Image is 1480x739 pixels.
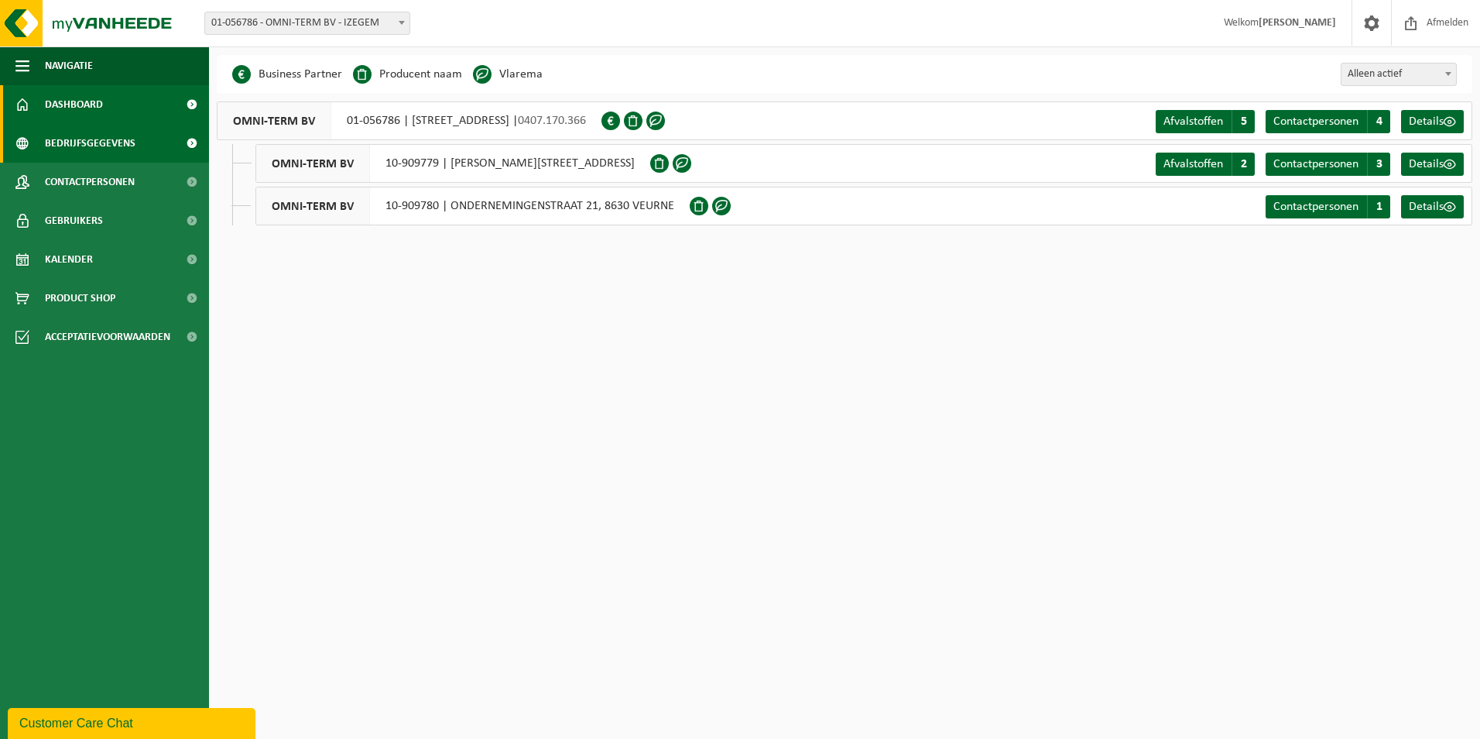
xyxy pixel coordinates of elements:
[45,201,103,240] span: Gebruikers
[1259,17,1336,29] strong: [PERSON_NAME]
[204,12,410,35] span: 01-056786 - OMNI-TERM BV - IZEGEM
[1266,153,1390,176] a: Contactpersonen 3
[1401,110,1464,133] a: Details
[45,46,93,85] span: Navigatie
[1341,64,1456,85] span: Alleen actief
[1409,158,1444,170] span: Details
[1266,195,1390,218] a: Contactpersonen 1
[205,12,409,34] span: 01-056786 - OMNI-TERM BV - IZEGEM
[518,115,586,127] span: 0407.170.366
[1273,115,1358,128] span: Contactpersonen
[45,240,93,279] span: Kalender
[45,124,135,163] span: Bedrijfsgegevens
[1367,153,1390,176] span: 3
[1367,195,1390,218] span: 1
[256,145,370,182] span: OMNI-TERM BV
[353,63,462,86] li: Producent naam
[1273,158,1358,170] span: Contactpersonen
[1367,110,1390,133] span: 4
[8,705,259,739] iframe: chat widget
[1409,115,1444,128] span: Details
[45,85,103,124] span: Dashboard
[1163,115,1223,128] span: Afvalstoffen
[255,144,650,183] div: 10-909779 | [PERSON_NAME][STREET_ADDRESS]
[1232,110,1255,133] span: 5
[1232,153,1255,176] span: 2
[1273,201,1358,213] span: Contactpersonen
[218,102,331,139] span: OMNI-TERM BV
[45,279,115,318] span: Product Shop
[1156,110,1255,133] a: Afvalstoffen 5
[473,63,543,86] li: Vlarema
[1341,63,1457,86] span: Alleen actief
[255,187,690,225] div: 10-909780 | ONDERNEMINGENSTRAAT 21, 8630 VEURNE
[1401,153,1464,176] a: Details
[1401,195,1464,218] a: Details
[1156,153,1255,176] a: Afvalstoffen 2
[45,163,135,201] span: Contactpersonen
[1163,158,1223,170] span: Afvalstoffen
[232,63,342,86] li: Business Partner
[1266,110,1390,133] a: Contactpersonen 4
[256,187,370,225] span: OMNI-TERM BV
[217,101,601,140] div: 01-056786 | [STREET_ADDRESS] |
[45,318,170,356] span: Acceptatievoorwaarden
[1409,201,1444,213] span: Details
